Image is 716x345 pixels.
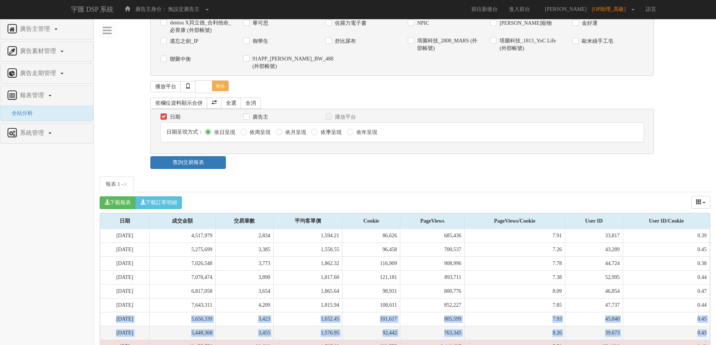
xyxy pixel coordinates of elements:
[100,229,150,243] td: [DATE]
[216,326,274,340] td: 3,455
[274,214,342,229] div: 平均客單價
[273,298,342,312] td: 1,815.94
[465,285,565,298] td: 8.09
[273,243,342,257] td: 1,558.55
[465,214,565,229] div: PageViews/Cookie
[565,298,623,312] td: 47,737
[6,127,88,139] a: 系統管理
[216,243,274,257] td: 3,385
[6,68,88,80] a: 廣告走期管理
[216,312,274,326] td: 3,423
[6,90,88,102] a: 報表管理
[498,37,561,52] label: 塔圖科技_1813_YoC Life (外部帳號)
[415,20,429,27] label: NPIC
[691,196,711,209] button: columns
[273,257,342,271] td: 1,862.32
[342,285,400,298] td: 98,931
[135,6,167,12] span: 廣告主身分：
[342,257,400,271] td: 116,909
[216,271,274,285] td: 3,890
[149,312,215,326] td: 5,656,339
[565,229,623,243] td: 33,817
[623,229,710,243] td: 0.39
[168,19,232,34] label: dentsu X貝立德_合利他命_必胃康 (外部帳號)
[354,129,377,136] label: 依年呈現
[465,229,565,243] td: 7.91
[580,20,598,27] label: 金好運
[6,45,88,57] a: 廣告素材管理
[465,257,565,271] td: 7.78
[342,243,400,257] td: 96,458
[623,243,710,257] td: 0.45
[623,285,710,298] td: 0.47
[333,20,366,27] label: 佐羅力電子書
[342,229,400,243] td: 86,626
[168,56,191,63] label: 聯聚中衡
[565,312,623,326] td: 45,840
[150,214,215,229] div: 成交金額
[149,229,215,243] td: 4,517,979
[400,298,465,312] td: 852,227
[149,243,215,257] td: 5,275,699
[149,271,215,285] td: 7,070,474
[623,257,710,271] td: 0.38
[150,156,226,169] a: 查詢交易報表
[149,285,215,298] td: 6,817,058
[400,271,465,285] td: 893,711
[149,298,215,312] td: 7,643,311
[400,243,465,257] td: 700,537
[18,48,60,54] span: 廣告素材管理
[248,129,271,136] label: 依周呈現
[100,271,150,285] td: [DATE]
[691,196,711,209] div: Columns
[100,214,149,229] div: 日期
[6,110,33,116] a: 全站分析
[342,271,400,285] td: 121,181
[100,326,150,340] td: [DATE]
[400,326,465,340] td: 763,345
[465,243,565,257] td: 7.26
[149,257,215,271] td: 7,026,548
[216,285,274,298] td: 3,654
[465,312,565,326] td: 7.93
[100,298,150,312] td: [DATE]
[273,229,342,243] td: 1,594.21
[168,6,200,12] span: 無設定廣告主
[212,81,229,91] span: 收合
[123,181,128,188] button: Close
[18,130,48,136] span: 系統管理
[100,243,150,257] td: [DATE]
[592,6,630,12] span: [OP助理_高級]
[623,312,710,326] td: 0.45
[565,243,623,257] td: 43,289
[273,285,342,298] td: 1,865.64
[18,92,48,98] span: 報表管理
[565,285,623,298] td: 46,854
[580,38,613,45] label: 歐米綠手工皂
[100,285,150,298] td: [DATE]
[216,257,274,271] td: 3,773
[168,113,180,121] label: 日期
[400,285,465,298] td: 800,776
[6,23,88,35] a: 廣告主管理
[100,257,150,271] td: [DATE]
[273,271,342,285] td: 1,817.60
[216,298,274,312] td: 4,209
[333,113,356,121] label: 播放平台
[167,129,203,135] span: 日期呈現方式：
[565,271,623,285] td: 52,995
[241,98,261,109] a: 全消
[168,38,198,45] label: 遺忘之劍_IP
[342,214,400,229] div: Cookie
[135,196,182,209] button: 下載訂單明細
[216,214,273,229] div: 交易筆數
[18,26,54,32] span: 廣告主管理
[100,176,134,192] a: 報表 1 -
[251,55,314,70] label: 91APP_[PERSON_NAME]_BW_488 (外部帳號)
[319,129,342,136] label: 依季呈現
[273,312,342,326] td: 1,652.45
[100,312,150,326] td: [DATE]
[251,20,268,27] label: 畢可思
[465,326,565,340] td: 8.26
